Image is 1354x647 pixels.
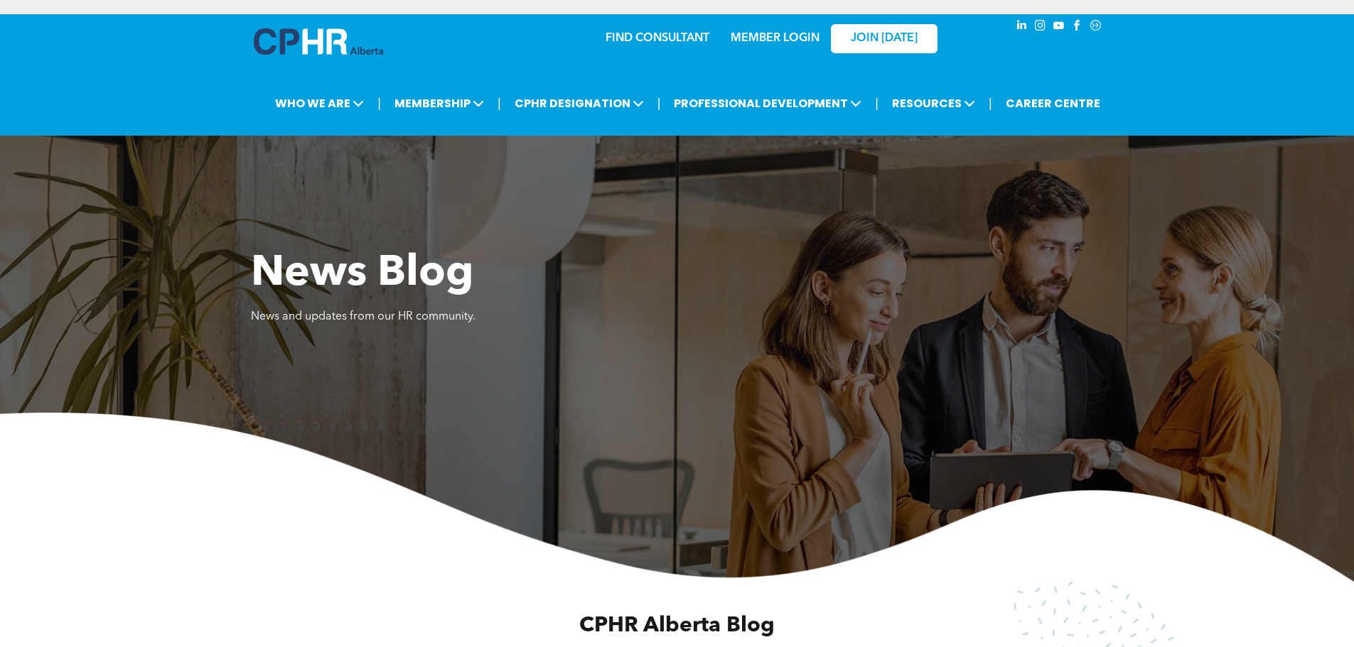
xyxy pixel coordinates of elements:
[657,89,661,118] li: |
[731,33,820,44] a: MEMBER LOGIN
[498,89,501,118] li: |
[831,24,937,53] a: JOIN [DATE]
[1014,18,1030,37] a: linkedin
[989,89,992,118] li: |
[1070,18,1085,37] a: facebook
[606,33,709,44] a: FIND CONSULTANT
[1001,90,1105,116] a: CAREER CENTRE
[271,90,368,116] span: WHO WE ARE
[251,311,475,322] span: News and updates from our HR community.
[643,615,775,636] span: Alberta Blog
[670,90,866,116] span: PROFESSIONAL DEVELOPMENT
[510,90,648,116] span: CPHR DESIGNATION
[251,253,473,295] span: News Blog
[254,28,383,55] img: A blue and white logo for cp alberta
[1088,18,1104,37] a: Social network
[1033,18,1048,37] a: instagram
[851,32,918,45] span: JOIN [DATE]
[875,89,879,118] li: |
[888,90,979,116] span: RESOURCES
[579,615,638,636] span: CPHR
[390,90,488,116] span: MEMBERSHIP
[377,89,381,118] li: |
[1051,18,1067,37] a: youtube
